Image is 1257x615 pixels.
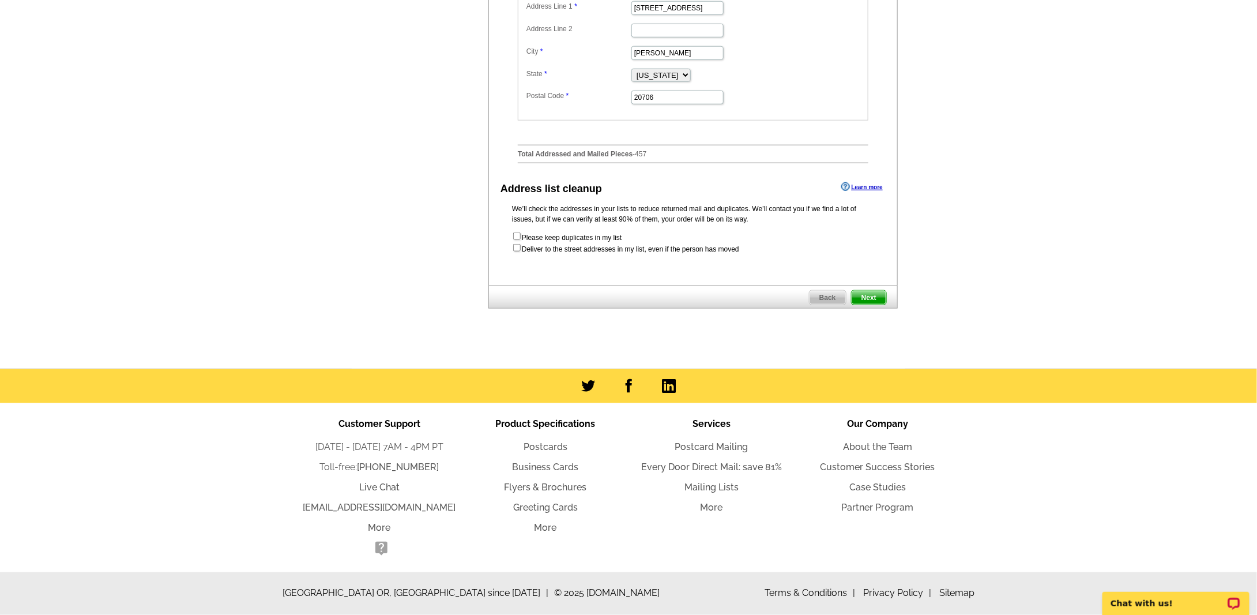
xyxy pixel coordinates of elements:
div: Address list cleanup [500,181,602,197]
a: Terms & Conditions [765,588,855,599]
p: We’ll check the addresses in your lists to reduce returned mail and duplicates. We’ll contact you... [512,204,874,224]
span: © 2025 [DOMAIN_NAME] [554,587,660,601]
iframe: LiveChat chat widget [1095,579,1257,615]
a: Partner Program [842,502,914,513]
a: More [701,502,723,513]
a: Postcards [524,441,567,452]
a: Every Door Direct Mail: save 81% [641,462,782,472]
form: Please keep duplicates in my list Deliver to the street addresses in my list, even if the person ... [512,231,874,254]
span: Customer Support [338,418,420,429]
a: [EMAIL_ADDRESS][DOMAIN_NAME] [303,502,456,513]
label: Address Line 2 [526,24,630,34]
a: More [535,522,557,533]
span: Services [693,418,731,429]
a: Greeting Cards [513,502,578,513]
a: Sitemap [939,588,974,599]
a: Flyers & Brochures [505,482,587,493]
li: Toll-free: [296,460,462,474]
span: Next [852,291,886,305]
label: Postal Code [526,91,630,101]
a: Customer Success Stories [821,462,935,472]
li: [DATE] - [DATE] 7AM - 4PM PT [296,440,462,454]
a: Back [809,290,846,305]
label: City [526,46,630,57]
a: Live Chat [359,482,400,493]
a: About the Team [843,441,912,452]
label: State [526,69,630,79]
span: 457 [635,150,646,158]
a: [PHONE_NUMBER] [357,462,439,472]
label: Address Line 1 [526,1,630,12]
span: Our Company [847,418,908,429]
a: More [368,522,391,533]
a: Case Studies [849,482,906,493]
strong: Total Addressed and Mailed Pieces [518,150,633,158]
a: Mailing Lists [684,482,739,493]
a: Privacy Policy [863,588,931,599]
span: Product Specifications [496,418,596,429]
a: Postcard Mailing [675,441,748,452]
span: [GEOGRAPHIC_DATA] OR, [GEOGRAPHIC_DATA] since [DATE] [283,587,548,601]
a: Learn more [841,182,883,192]
span: Back [810,291,846,305]
a: Business Cards [513,462,579,472]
